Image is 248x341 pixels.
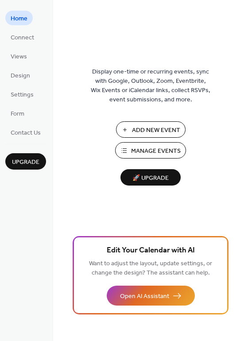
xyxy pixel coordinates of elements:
[5,49,32,63] a: Views
[120,169,181,186] button: 🚀 Upgrade
[126,172,175,184] span: 🚀 Upgrade
[107,244,195,257] span: Edit Your Calendar with AI
[5,125,46,139] a: Contact Us
[120,292,169,301] span: Open AI Assistant
[116,121,186,138] button: Add New Event
[131,147,181,156] span: Manage Events
[11,71,30,81] span: Design
[5,30,39,44] a: Connect
[11,128,41,138] span: Contact Us
[11,109,24,119] span: Form
[11,33,34,43] span: Connect
[11,90,34,100] span: Settings
[5,153,46,170] button: Upgrade
[12,158,39,167] span: Upgrade
[5,68,35,82] a: Design
[11,14,27,23] span: Home
[5,87,39,101] a: Settings
[5,106,30,120] a: Form
[91,67,210,105] span: Display one-time or recurring events, sync with Google, Outlook, Zoom, Eventbrite, Wix Events or ...
[115,142,186,159] button: Manage Events
[5,11,33,25] a: Home
[132,126,180,135] span: Add New Event
[107,286,195,306] button: Open AI Assistant
[11,52,27,62] span: Views
[89,258,212,279] span: Want to adjust the layout, update settings, or change the design? The assistant can help.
